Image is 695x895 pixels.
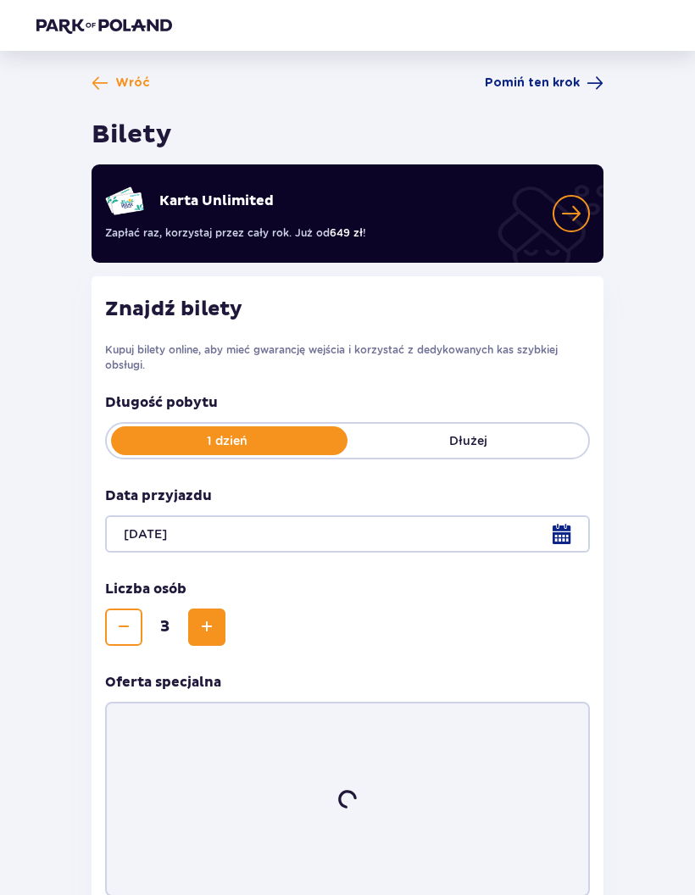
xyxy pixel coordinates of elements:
[485,75,603,92] a: Pomiń ten krok
[105,609,142,646] button: Zmniejsz
[336,787,360,812] img: loader
[105,486,212,505] p: Data przyjazdu
[146,617,185,637] span: 3
[105,342,590,373] p: Kupuj bilety online, aby mieć gwarancję wejścia i korzystać z dedykowanych kas szybkiej obsługi.
[115,75,150,92] span: Wróć
[105,673,221,692] h3: Oferta specjalna
[36,17,172,34] img: Park of Poland logo
[107,432,347,449] p: 1 dzień
[105,393,590,412] p: Długość pobytu
[92,119,172,151] h1: Bilety
[347,432,588,449] p: Dłużej
[92,75,150,92] a: Wróć
[105,580,186,598] p: Liczba osób
[188,609,225,646] button: Zwiększ
[485,75,580,92] span: Pomiń ten krok
[105,297,590,322] h2: Znajdź bilety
